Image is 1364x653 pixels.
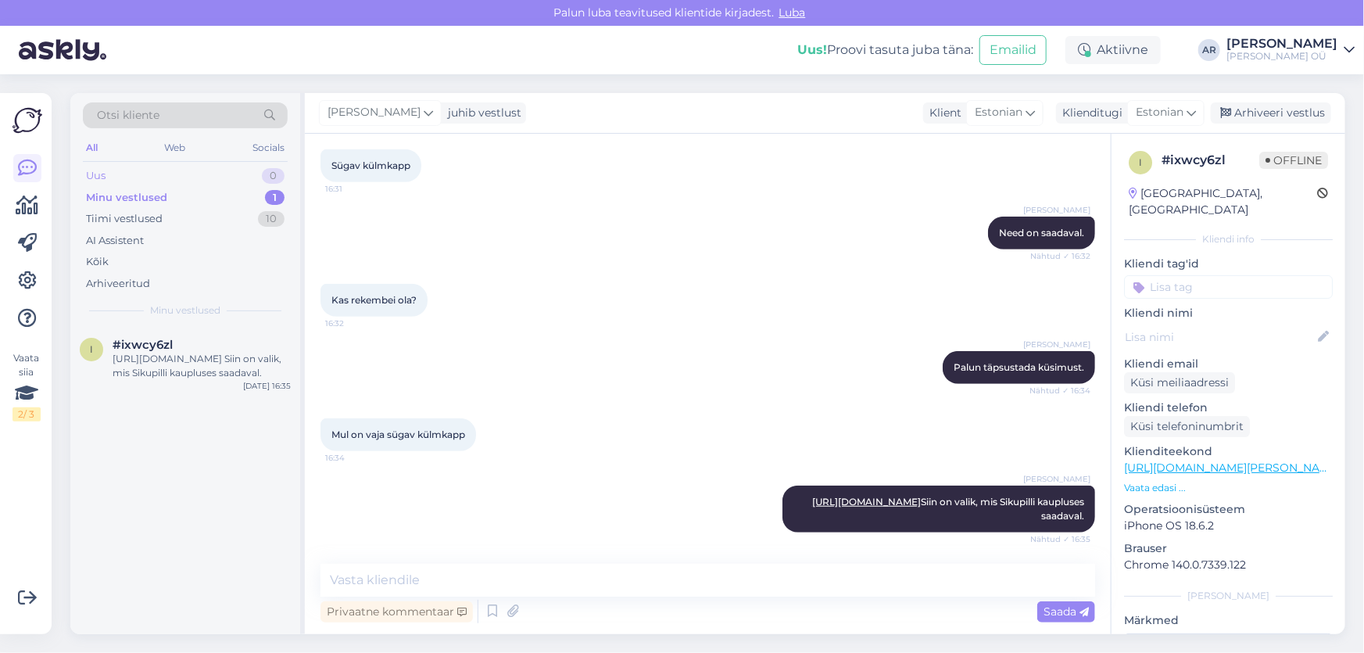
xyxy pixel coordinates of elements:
[954,361,1084,373] span: Palun täpsustada küsimust.
[113,338,173,352] span: #ixwcy6zl
[325,318,384,329] span: 16:32
[1124,232,1333,246] div: Kliendi info
[1124,416,1250,437] div: Küsi telefoninumbrit
[1023,473,1090,485] span: [PERSON_NAME]
[1124,612,1333,629] p: Märkmed
[812,496,1087,522] span: Siin on valik, mis Sikupilli kaupluses saadaval.
[1124,305,1333,321] p: Kliendi nimi
[1023,339,1090,350] span: [PERSON_NAME]
[979,35,1047,65] button: Emailid
[975,104,1022,121] span: Estonian
[86,254,109,270] div: Kõik
[86,168,106,184] div: Uus
[262,168,285,184] div: 0
[243,380,291,392] div: [DATE] 16:35
[320,601,473,623] div: Privaatne kommentaar
[13,407,41,422] div: 2 / 3
[331,160,410,171] span: Sügav külmkapp
[325,183,384,195] span: 16:31
[1124,540,1333,557] p: Brauser
[86,233,144,249] div: AI Assistent
[797,42,827,57] b: Uus!
[162,138,189,158] div: Web
[83,138,101,158] div: All
[1211,102,1331,124] div: Arhiveeri vestlus
[1124,443,1333,460] p: Klienditeekond
[1124,356,1333,372] p: Kliendi email
[797,41,973,59] div: Proovi tasuta juba täna:
[265,190,285,206] div: 1
[1136,104,1183,121] span: Estonian
[1030,250,1090,262] span: Nähtud ✓ 16:32
[775,5,811,20] span: Luba
[812,496,921,508] a: [URL][DOMAIN_NAME]
[1124,589,1333,603] div: [PERSON_NAME]
[1124,501,1333,518] p: Operatsioonisüsteem
[1023,204,1090,216] span: [PERSON_NAME]
[1056,105,1122,121] div: Klienditugi
[1124,518,1333,534] p: iPhone OS 18.6.2
[1226,38,1337,50] div: [PERSON_NAME]
[1124,372,1235,393] div: Küsi meiliaadressi
[1124,256,1333,272] p: Kliendi tag'id
[1226,50,1337,63] div: [PERSON_NAME] OÜ
[1129,185,1317,218] div: [GEOGRAPHIC_DATA], [GEOGRAPHIC_DATA]
[86,276,150,292] div: Arhiveeritud
[923,105,961,121] div: Klient
[325,452,384,464] span: 16:34
[150,303,220,318] span: Minu vestlused
[331,429,465,440] span: Mul on vaja sügav külmkapp
[1259,152,1328,169] span: Offline
[1124,557,1333,573] p: Chrome 140.0.7339.122
[1125,328,1315,346] input: Lisa nimi
[1124,275,1333,299] input: Lisa tag
[86,190,167,206] div: Minu vestlused
[113,352,291,380] div: [URL][DOMAIN_NAME] Siin on valik, mis Sikupilli kaupluses saadaval.
[258,211,285,227] div: 10
[1030,533,1090,545] span: Nähtud ✓ 16:35
[1226,38,1355,63] a: [PERSON_NAME][PERSON_NAME] OÜ
[13,106,42,135] img: Askly Logo
[331,294,417,306] span: Kas rekembei ola?
[1124,400,1333,416] p: Kliendi telefon
[86,211,163,227] div: Tiimi vestlused
[442,105,521,121] div: juhib vestlust
[1162,151,1259,170] div: # ixwcy6zl
[1029,385,1090,396] span: Nähtud ✓ 16:34
[328,104,421,121] span: [PERSON_NAME]
[90,343,93,355] span: i
[249,138,288,158] div: Socials
[1124,481,1333,495] p: Vaata edasi ...
[999,227,1084,239] span: Need on saadaval.
[1198,39,1220,61] div: AR
[13,351,41,422] div: Vaata siia
[1065,36,1161,64] div: Aktiivne
[1044,605,1089,619] span: Saada
[97,107,159,124] span: Otsi kliente
[1139,156,1142,168] span: i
